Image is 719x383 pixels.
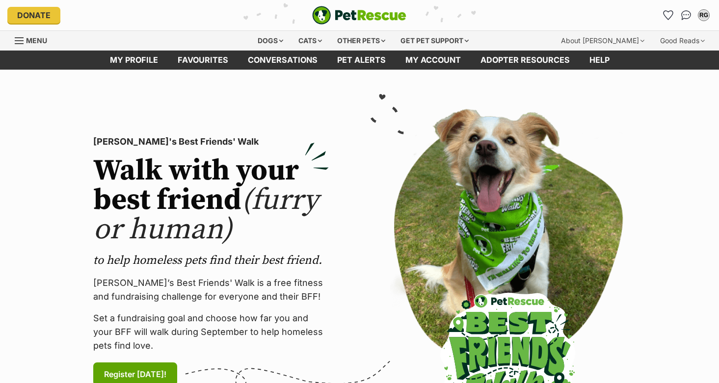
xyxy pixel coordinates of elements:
[661,7,676,23] a: Favourites
[312,6,406,25] a: PetRescue
[327,51,396,70] a: Pet alerts
[653,31,712,51] div: Good Reads
[93,253,329,268] p: to help homeless pets find their best friend.
[251,31,290,51] div: Dogs
[330,31,392,51] div: Other pets
[554,31,651,51] div: About [PERSON_NAME]
[93,156,329,245] h2: Walk with your best friend
[292,31,329,51] div: Cats
[471,51,580,70] a: Adopter resources
[26,36,47,45] span: Menu
[93,276,329,304] p: [PERSON_NAME]’s Best Friends' Walk is a free fitness and fundraising challenge for everyone and t...
[93,135,329,149] p: [PERSON_NAME]'s Best Friends' Walk
[100,51,168,70] a: My profile
[93,311,329,353] p: Set a fundraising goal and choose how far you and your BFF will walk during September to help hom...
[15,31,54,49] a: Menu
[699,10,709,20] div: RG
[238,51,327,70] a: conversations
[312,6,406,25] img: logo-e224e6f780fb5917bec1dbf3a21bbac754714ae5b6737aabdf751b685950b380.svg
[104,368,166,380] span: Register [DATE]!
[168,51,238,70] a: Favourites
[396,51,471,70] a: My account
[681,10,692,20] img: chat-41dd97257d64d25036548639549fe6c8038ab92f7586957e7f3b1b290dea8141.svg
[7,7,60,24] a: Donate
[661,7,712,23] ul: Account quick links
[580,51,619,70] a: Help
[696,7,712,23] button: My account
[93,182,319,248] span: (furry or human)
[678,7,694,23] a: Conversations
[394,31,476,51] div: Get pet support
